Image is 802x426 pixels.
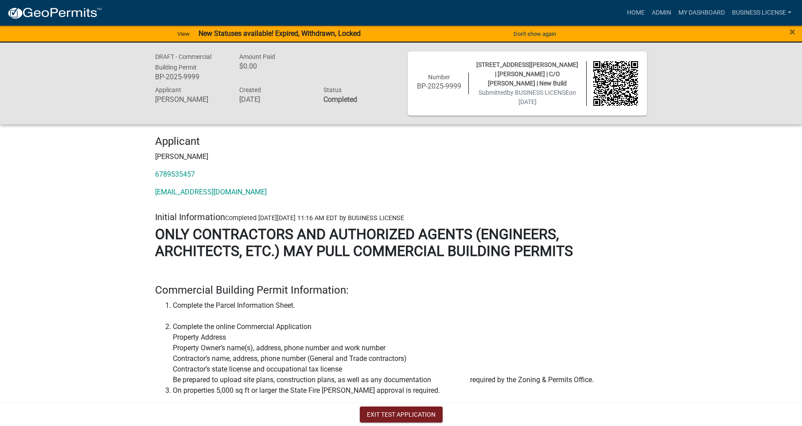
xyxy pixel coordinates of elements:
a: View [174,27,193,41]
a: BUSINESS LICENSE [728,4,795,21]
li: On properties 5,000 sq ft or larger the State Fire [PERSON_NAME] approval is required. [173,385,647,407]
h6: $0.00 [239,62,310,70]
h4: Commercial Building Permit Information: [155,284,647,297]
strong: ONLY CONTRACTORS AND AUTHORIZED AGENTS (ENGINEERS, ARCHITECTS, ETC.) MAY PULL COMMERCIAL BUILDING... [155,226,573,259]
span: Applicant [155,86,181,93]
a: My Dashboard [675,4,728,21]
a: 6789535457 [155,170,195,178]
span: Completed [DATE][DATE] 11:16 AM EDT by BUSINESS LICENSE [225,214,404,222]
img: QR code [593,61,638,106]
span: [STREET_ADDRESS][PERSON_NAME] | [PERSON_NAME] | C/O [PERSON_NAME] | New Build [476,61,578,87]
a: Admin [648,4,675,21]
a: [EMAIL_ADDRESS][DOMAIN_NAME] [155,188,267,196]
span: Amount Paid [239,53,275,60]
h5: Initial Information [155,212,647,222]
li: Complete the Parcel Information Sheet. [173,300,647,321]
li: Complete the online Commercial Application Property Address Property Owner’s name(s), address, ph... [173,321,647,385]
strong: Completed [323,95,357,104]
button: Close [790,27,795,37]
h4: Applicant [155,135,647,148]
span: DRAFT - Commercial Building Permit [155,53,211,71]
span: Created [239,86,261,93]
button: Exit Test Application [360,407,443,422]
h6: BP-2025-9999 [155,73,226,81]
span: Status [323,86,342,93]
a: Home [623,4,648,21]
strong: New Statuses available! Expired, Withdrawn, Locked [199,29,361,38]
span: by BUSINESS LICENSE [507,89,569,96]
span: Number [428,74,450,81]
span: Submitted on [DATE] [479,89,576,105]
h6: [DATE] [239,95,310,104]
h6: [PERSON_NAME] [155,95,226,104]
h6: BP-2025-9999 [417,82,462,90]
span: × [790,26,795,38]
p: [PERSON_NAME] [155,151,647,162]
button: Don't show again [510,27,560,41]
